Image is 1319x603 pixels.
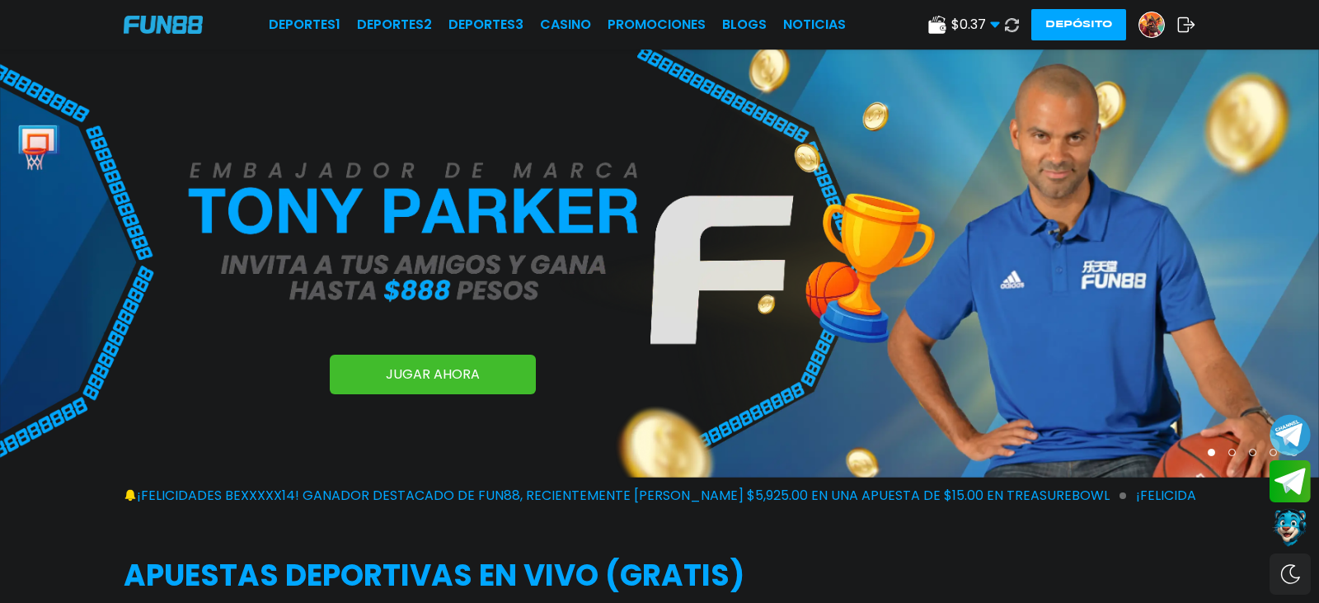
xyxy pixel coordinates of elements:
[357,15,432,35] a: Deportes2
[330,355,536,394] a: JUGAR AHORA
[269,15,340,35] a: Deportes1
[783,15,846,35] a: NOTICIAS
[1031,9,1126,40] button: Depósito
[540,15,591,35] a: CASINO
[1139,12,1164,37] img: Avatar
[1270,413,1311,456] button: Join telegram channel
[137,486,1126,506] span: ¡FELICIDADES bexxxxx14! GANADOR DESTACADO DE FUN88, RECIENTEMENTE [PERSON_NAME] $5,925.00 EN UNA ...
[608,15,706,35] a: Promociones
[722,15,767,35] a: BLOGS
[1138,12,1177,38] a: Avatar
[1270,460,1311,503] button: Join telegram
[448,15,523,35] a: Deportes3
[1270,554,1311,595] div: Switch theme
[124,554,1195,598] h2: APUESTAS DEPORTIVAS EN VIVO (gratis)
[951,15,1000,35] span: $ 0.37
[124,16,203,33] img: Company Logo
[1270,506,1311,549] button: Contact customer service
